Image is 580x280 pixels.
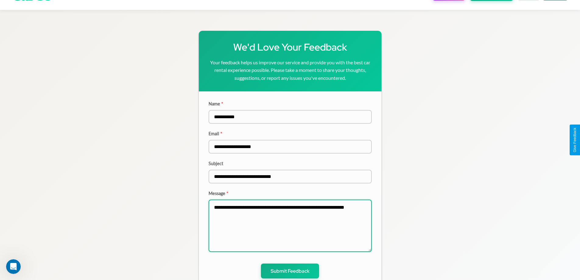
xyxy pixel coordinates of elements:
label: Name [209,101,372,106]
h1: We'd Love Your Feedback [209,41,372,54]
p: Your feedback helps us improve our service and provide you with the best car rental experience po... [209,58,372,82]
label: Email [209,131,372,136]
div: Give Feedback [573,128,577,152]
label: Subject [209,161,372,166]
label: Message [209,191,372,196]
button: Submit Feedback [261,264,319,278]
iframe: Intercom live chat [6,259,21,274]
